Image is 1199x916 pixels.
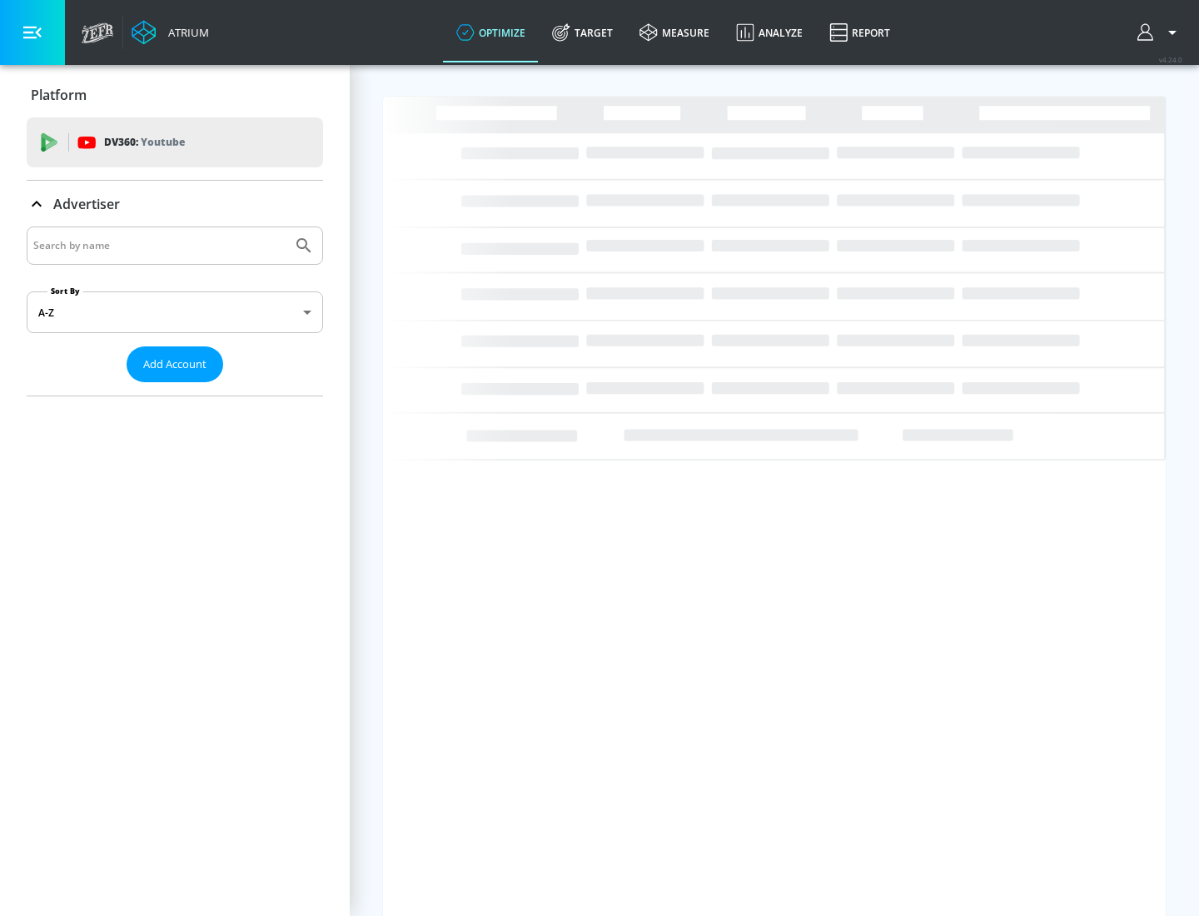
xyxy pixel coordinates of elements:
[141,133,185,151] p: Youtube
[539,2,626,62] a: Target
[104,133,185,152] p: DV360:
[33,235,286,256] input: Search by name
[27,181,323,227] div: Advertiser
[816,2,903,62] a: Report
[626,2,723,62] a: measure
[27,227,323,396] div: Advertiser
[127,346,223,382] button: Add Account
[27,117,323,167] div: DV360: Youtube
[1159,55,1182,64] span: v 4.24.0
[27,382,323,396] nav: list of Advertiser
[132,20,209,45] a: Atrium
[47,286,83,296] label: Sort By
[53,195,120,213] p: Advertiser
[443,2,539,62] a: optimize
[723,2,816,62] a: Analyze
[162,25,209,40] div: Atrium
[27,291,323,333] div: A-Z
[143,355,206,374] span: Add Account
[31,86,87,104] p: Platform
[27,72,323,118] div: Platform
